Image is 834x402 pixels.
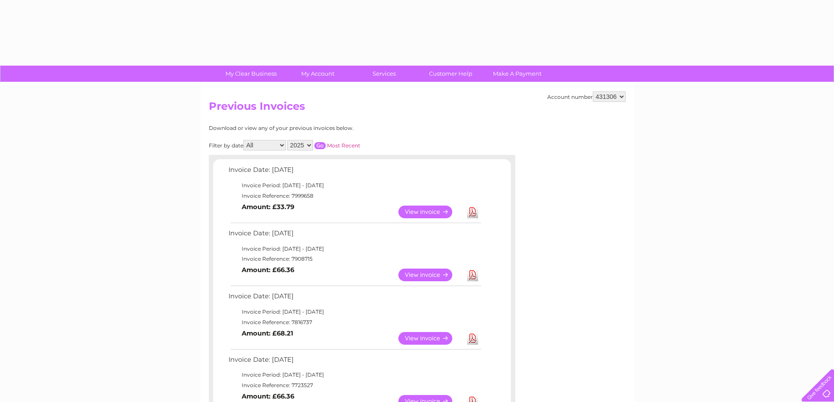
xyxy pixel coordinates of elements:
a: Customer Help [415,66,487,82]
td: Invoice Date: [DATE] [226,290,482,307]
td: Invoice Date: [DATE] [226,354,482,370]
div: Download or view any of your previous invoices below. [209,125,439,131]
a: Download [467,206,478,218]
a: View [398,206,463,218]
b: Amount: £33.79 [242,203,294,211]
td: Invoice Reference: 7908715 [226,254,482,264]
td: Invoice Date: [DATE] [226,164,482,180]
div: Filter by date [209,140,439,150]
td: Invoice Period: [DATE] - [DATE] [226,180,482,191]
td: Invoice Period: [DATE] - [DATE] [226,370,482,380]
td: Invoice Period: [DATE] - [DATE] [226,244,482,254]
a: View [398,269,463,281]
a: Download [467,332,478,345]
td: Invoice Reference: 7999658 [226,191,482,201]
b: Amount: £68.21 [242,329,293,337]
b: Amount: £66.36 [242,392,294,400]
a: My Clear Business [215,66,287,82]
td: Invoice Period: [DATE] - [DATE] [226,307,482,317]
a: My Account [282,66,354,82]
a: Services [348,66,420,82]
b: Amount: £66.36 [242,266,294,274]
a: Make A Payment [481,66,553,82]
a: Download [467,269,478,281]
h2: Previous Invoices [209,100,626,117]
td: Invoice Reference: 7723527 [226,380,482,391]
td: Invoice Date: [DATE] [226,227,482,244]
td: Invoice Reference: 7816737 [226,317,482,328]
a: View [398,332,463,345]
div: Account number [547,91,626,102]
a: Most Recent [327,142,360,149]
